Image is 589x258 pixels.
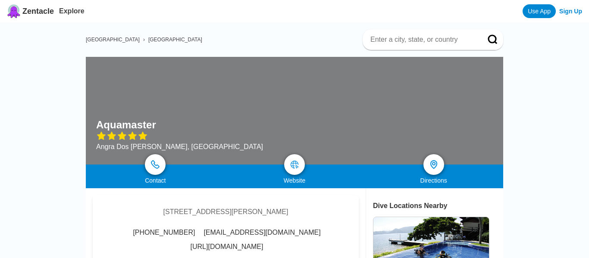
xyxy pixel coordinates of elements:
[559,8,582,15] a: Sign Up
[59,7,85,15] a: Explore
[148,37,202,43] a: [GEOGRAPHIC_DATA]
[373,202,503,210] div: Dive Locations Nearby
[284,154,305,175] a: map
[429,159,439,170] img: directions
[225,177,364,184] div: Website
[204,229,320,236] span: [EMAIL_ADDRESS][DOMAIN_NAME]
[133,229,195,236] span: [PHONE_NUMBER]
[364,177,503,184] div: Directions
[370,35,476,44] input: Enter a city, state, or country
[163,208,288,216] div: [STREET_ADDRESS][PERSON_NAME]
[7,4,54,18] a: Zentacle logoZentacle
[96,119,156,131] h1: Aquamaster
[22,7,54,16] span: Zentacle
[86,37,140,43] a: [GEOGRAPHIC_DATA]
[7,4,21,18] img: Zentacle logo
[191,243,263,251] a: [URL][DOMAIN_NAME]
[96,143,263,151] div: Angra Dos [PERSON_NAME], [GEOGRAPHIC_DATA]
[151,160,160,169] img: phone
[423,154,444,175] a: directions
[290,160,299,169] img: map
[523,4,556,18] a: Use App
[143,37,145,43] span: ›
[86,177,225,184] div: Contact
